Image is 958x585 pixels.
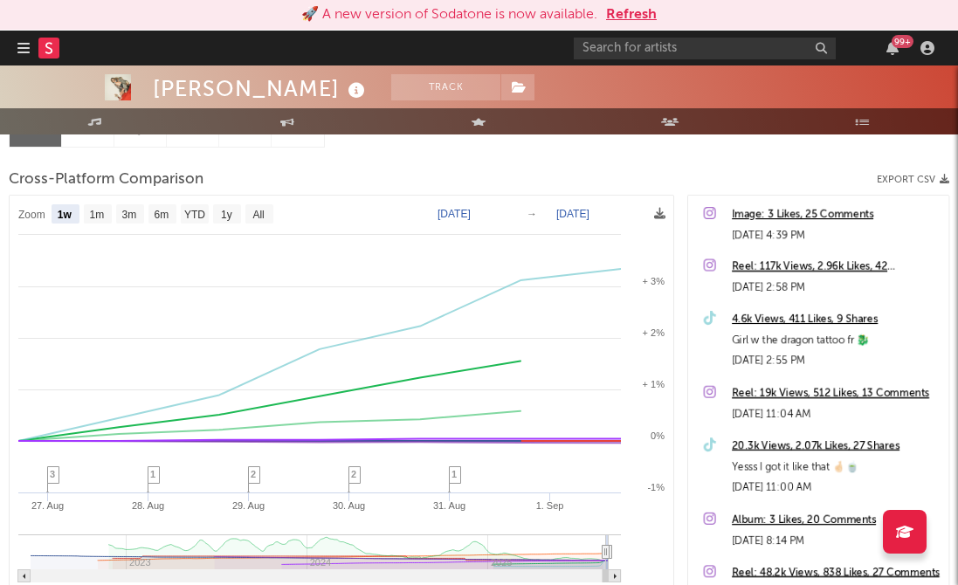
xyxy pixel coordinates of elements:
[732,531,940,552] div: [DATE] 8:14 PM
[732,436,940,457] a: 20.3k Views, 2.07k Likes, 27 Shares
[643,379,665,389] text: + 1%
[451,469,457,479] span: 1
[556,208,589,220] text: [DATE]
[732,225,940,246] div: [DATE] 4:39 PM
[9,169,203,190] span: Cross-Platform Comparison
[18,209,45,221] text: Zoom
[732,478,940,499] div: [DATE] 11:00 AM
[732,278,940,299] div: [DATE] 2:58 PM
[877,175,949,185] button: Export CSV
[221,209,232,221] text: 1y
[732,257,940,278] a: Reel: 117k Views, 2.96k Likes, 42 Comments
[574,38,836,59] input: Search for artists
[732,204,940,225] a: Image: 3 Likes, 25 Comments
[333,500,365,511] text: 30. Aug
[732,351,940,372] div: [DATE] 2:55 PM
[153,74,369,103] div: [PERSON_NAME]
[732,309,940,330] a: 4.6k Views, 411 Likes, 9 Shares
[647,482,665,492] text: -1%
[31,500,64,511] text: 27. Aug
[391,74,500,100] button: Track
[50,469,55,479] span: 3
[527,208,537,220] text: →
[252,209,264,221] text: All
[886,41,899,55] button: 99+
[651,430,665,441] text: 0%
[732,562,940,583] a: Reel: 48.2k Views, 838 Likes, 27 Comments
[351,469,356,479] span: 2
[184,209,205,221] text: YTD
[732,510,940,531] a: Album: 3 Likes, 20 Comments
[150,469,155,479] span: 1
[892,35,913,48] div: 99 +
[536,500,564,511] text: 1. Sep
[438,208,471,220] text: [DATE]
[155,209,169,221] text: 6m
[732,383,940,404] a: Reel: 19k Views, 512 Likes, 13 Comments
[433,500,465,511] text: 31. Aug
[301,4,597,25] div: 🚀 A new version of Sodatone is now available.
[643,327,665,338] text: + 2%
[732,457,940,478] div: Yesss I got it like that 🤞🏻🍵
[232,500,265,511] text: 29. Aug
[58,209,72,221] text: 1w
[90,209,105,221] text: 1m
[732,330,940,351] div: Girl w the dragon tattoo fr 🐉
[132,500,164,511] text: 28. Aug
[643,276,665,286] text: + 3%
[732,404,940,425] div: [DATE] 11:04 AM
[606,4,657,25] button: Refresh
[251,469,256,479] span: 2
[122,209,137,221] text: 3m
